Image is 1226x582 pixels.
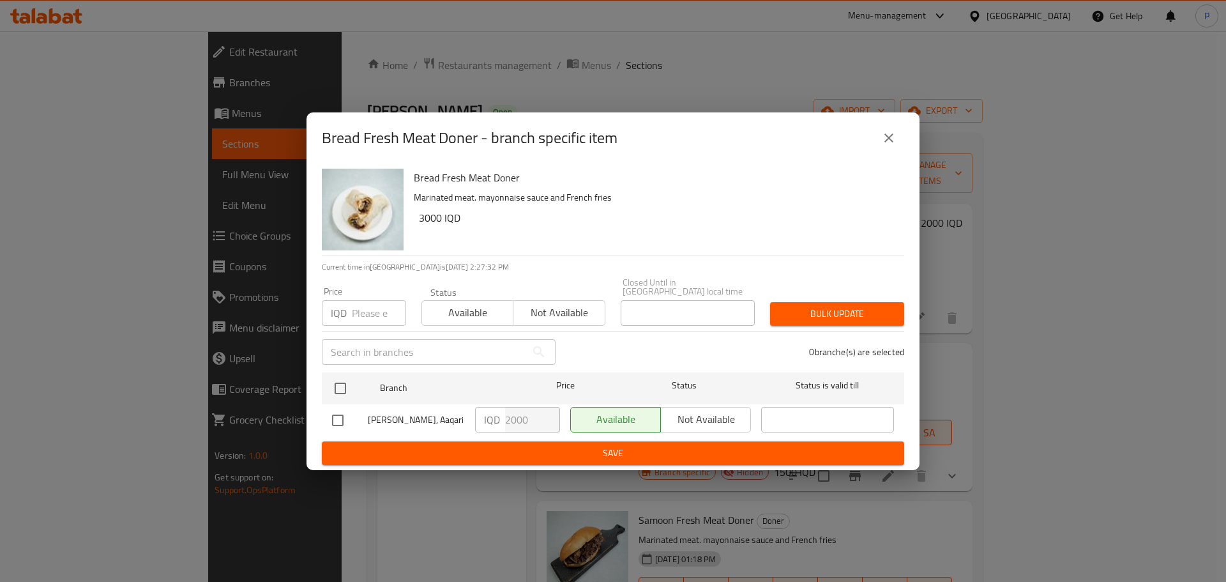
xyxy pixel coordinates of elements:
h2: Bread Fresh Meat Doner - branch specific item [322,128,617,148]
p: IQD [331,305,347,321]
h6: 3000 IQD [419,209,894,227]
p: Marinated meat. mayonnaise sauce and French fries [414,190,894,206]
span: Available [427,303,508,322]
p: Current time in [GEOGRAPHIC_DATA] is [DATE] 2:27:32 PM [322,261,904,273]
p: 0 branche(s) are selected [809,346,904,358]
span: [PERSON_NAME], Aaqari [368,412,465,428]
input: Please enter price [505,407,560,433]
span: Status [618,378,751,394]
span: Price [523,378,608,394]
p: IQD [484,412,500,427]
button: Not available [513,300,605,326]
input: Please enter price [352,300,406,326]
img: Bread Fresh Meat Doner [322,169,404,250]
span: Not available [518,303,600,322]
span: Save [332,445,894,461]
button: Bulk update [770,302,904,326]
button: Save [322,441,904,465]
button: close [874,123,904,153]
input: Search in branches [322,339,526,365]
span: Status is valid till [761,378,894,394]
span: Bulk update [780,306,894,322]
h6: Bread Fresh Meat Doner [414,169,894,187]
span: Branch [380,380,513,396]
button: Available [421,300,513,326]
